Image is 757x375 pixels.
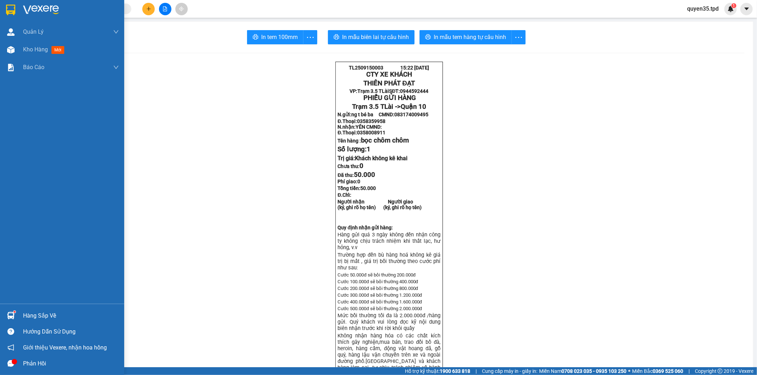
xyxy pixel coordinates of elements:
[728,6,734,12] img: icon-new-feature
[7,28,15,36] img: warehouse-icon
[7,46,15,54] img: warehouse-icon
[400,65,413,71] span: 15:22
[539,367,626,375] span: Miền Nam
[338,279,418,284] span: Cước 100.000đ sẽ bồi thường 400.000đ
[13,311,16,313] sup: 1
[7,64,15,71] img: solution-icon
[247,30,303,44] button: printerIn tem 100mm
[653,368,683,374] strong: 0369 525 060
[363,94,416,102] span: PHIẾU GỬI HÀNG
[338,272,416,278] span: Cước 50.000đ sẽ bồi thường 200.000đ
[350,88,428,94] strong: VP: SĐT:
[328,30,415,44] button: printerIn mẫu biên lai tự cấu hình
[360,185,376,191] span: 50.000
[338,130,385,135] strong: Đ.Thoại:
[62,7,79,14] span: Nhận:
[303,30,317,44] button: more
[740,3,753,15] button: caret-down
[6,7,17,14] span: Gửi:
[366,71,412,78] strong: CTY XE KHÁCH
[7,344,14,351] span: notification
[357,88,389,94] span: Trạm 3.5 TLài
[363,79,415,87] strong: THIÊN PHÁT ĐẠT
[23,358,119,369] div: Phản hồi
[351,112,428,117] span: ng t bé ba CMND:
[338,306,422,311] span: Cước 500.000đ sẽ bồi thường 2.000.000đ
[338,145,371,153] span: Số lượng:
[718,369,723,374] span: copyright
[512,33,525,42] span: more
[338,118,385,124] strong: Đ.Thoại:
[6,6,57,23] div: Trạm 3.5 TLài
[733,3,735,8] span: 1
[338,185,376,191] span: Tổng tiền:
[482,367,537,375] span: Cung cấp máy in - giấy in:
[356,124,382,130] span: YÊN CMND:
[476,367,477,375] span: |
[355,155,407,162] span: Khách không kê khai
[51,46,64,54] span: mới
[338,199,413,205] strong: Người nhận Người giao
[23,63,44,72] span: Báo cáo
[261,33,298,41] span: In tem 100mm
[338,179,360,184] strong: Phí giao:
[354,171,375,179] span: 50.000
[361,136,409,144] span: bọc chôm chôm
[334,34,339,41] span: printer
[394,112,428,117] span: 083174009495
[342,33,409,41] span: In mẫu biên lai tự cấu hình
[338,192,351,198] span: Đ.Chỉ:
[23,310,119,321] div: Hàng sắp về
[113,29,119,35] span: down
[367,145,371,153] span: 1
[425,34,431,41] span: printer
[6,5,15,15] img: logo-vxr
[253,34,258,41] span: printer
[561,368,626,374] strong: 0708 023 035 - 0935 103 250
[179,6,184,11] span: aim
[414,65,429,71] span: [DATE]
[338,138,409,144] strong: Tên hàng :
[175,3,188,15] button: aim
[357,118,385,124] span: 0358359958
[338,172,375,178] strong: Đã thu:
[357,130,385,135] span: 0358008911
[731,3,736,8] sup: 1
[511,30,526,44] button: more
[7,360,14,367] span: message
[338,112,428,117] strong: N.gửi:
[303,33,317,42] span: more
[338,312,440,331] span: Mức bồi thường tối đa là 2.000.000đ /hàng gửi. Quý khách vui lòng đọc kỹ nội dung biên nhận trước...
[434,33,506,41] span: In mẫu tem hàng tự cấu hình
[744,6,750,12] span: caret-down
[419,30,512,44] button: printerIn mẫu tem hàng tự cấu hình
[163,6,168,11] span: file-add
[159,3,171,15] button: file-add
[338,225,393,230] strong: Quy định nhận gửi hàng:
[349,65,383,71] span: TL2509150003
[338,299,422,304] span: Cước 400.000đ sẽ bồi thường 1.600.000đ
[338,286,418,291] span: Cước 200.000đ sẽ bồi thường 800.000đ
[338,205,422,210] strong: (ký, ghi rõ họ tên) (ký, ghi rõ họ tên)
[7,328,14,335] span: question-circle
[440,368,470,374] strong: 1900 633 818
[113,65,119,70] span: down
[23,46,48,53] span: Kho hàng
[338,124,382,130] strong: N.nhận:
[632,367,683,375] span: Miền Bắc
[400,88,429,94] span: 0944592444
[401,103,426,111] span: Quận 10
[628,370,630,373] span: ⚪️
[338,252,440,271] span: Trường hợp đền bù hàng hoá không kê giá trị bị mất , giá trị bồi thường theo cước phí như sau:
[360,162,363,170] span: 0
[338,231,440,251] span: Hàng gửi quá 3 ngày không đến nhận công ty không chịu trách nhiệm khi thất lạc, hư hỏn...
[7,312,15,319] img: warehouse-icon
[405,367,470,375] span: Hỗ trợ kỹ thuật:
[338,155,407,162] span: Trị giá:
[352,103,426,111] span: Trạm 3.5 TLài ->
[6,23,57,32] div: ng t bé ba
[681,4,724,13] span: quyen35.tpd
[23,27,44,36] span: Quản Lý
[6,41,57,50] div: 083174009495
[357,179,360,184] span: 0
